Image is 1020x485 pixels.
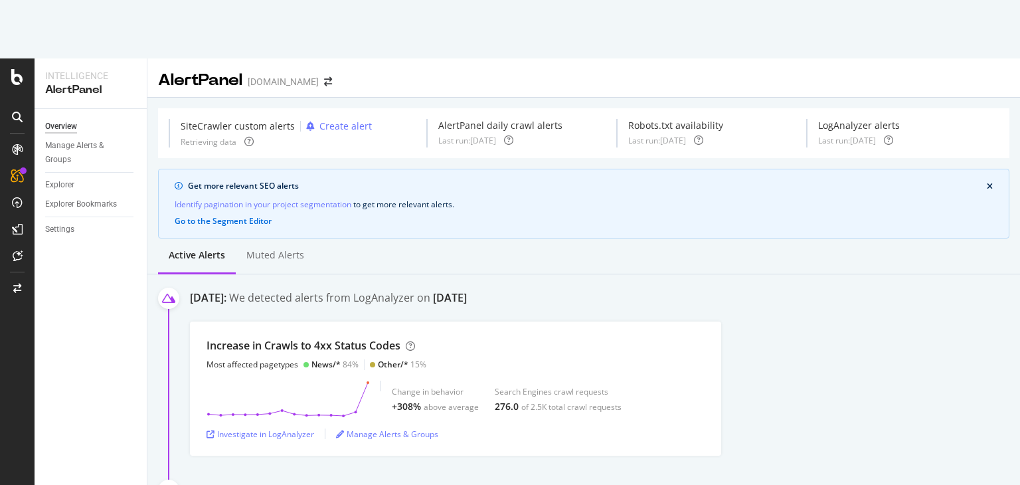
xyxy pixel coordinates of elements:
div: We detected alerts from LogAnalyzer on [229,290,467,308]
div: [DOMAIN_NAME] [248,75,319,88]
a: Investigate in LogAnalyzer [207,429,314,440]
div: LogAnalyzer alerts [818,119,900,132]
div: to get more relevant alerts . [175,197,993,211]
div: Intelligence [45,69,136,82]
div: Active alerts [169,248,225,262]
div: News/* [311,359,341,370]
div: above average [424,401,479,413]
div: Robots.txt availability [628,119,723,132]
div: AlertPanel [45,82,136,98]
div: Manage Alerts & Groups [45,139,125,167]
div: Most affected pagetypes [207,359,298,370]
a: Manage Alerts & Groups [336,429,438,440]
a: Overview [45,120,137,134]
div: Settings [45,223,74,237]
div: Increase in Crawls to 4xx Status Codes [207,338,400,353]
button: Create alert [301,119,372,134]
button: close banner [983,179,996,194]
div: of 2.5K total crawl requests [521,401,622,413]
div: Search Engines crawl requests [495,386,622,397]
div: 15% [378,359,426,370]
div: 276.0 [495,400,519,413]
div: AlertPanel [158,69,242,92]
button: Investigate in LogAnalyzer [207,423,314,444]
div: Retrieving data [181,136,236,147]
button: Go to the Segment Editor [175,217,272,226]
a: Explorer [45,178,137,192]
div: Other/* [378,359,408,370]
a: Identify pagination in your project segmentation [175,197,351,211]
div: Create alert [319,120,372,133]
div: 84% [311,359,359,370]
div: Last run: [DATE] [818,135,876,146]
div: SiteCrawler custom alerts [181,120,295,133]
div: AlertPanel daily crawl alerts [438,119,562,132]
a: Settings [45,223,137,237]
div: Get more relevant SEO alerts [188,180,987,192]
a: Manage Alerts & Groups [45,139,137,167]
a: Explorer Bookmarks [45,197,137,211]
div: [DATE] [433,290,467,306]
div: [DATE]: [190,290,226,308]
div: +308% [392,400,421,413]
div: Last run: [DATE] [628,135,686,146]
div: Change in behavior [392,386,479,397]
div: Muted alerts [246,248,304,262]
div: Overview [45,120,77,134]
div: arrow-right-arrow-left [324,77,332,86]
iframe: Intercom live chat [975,440,1007,472]
div: info banner [158,169,1009,239]
div: Explorer [45,178,74,192]
div: Last run: [DATE] [438,135,496,146]
div: Explorer Bookmarks [45,197,117,211]
button: Manage Alerts & Groups [336,423,438,444]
